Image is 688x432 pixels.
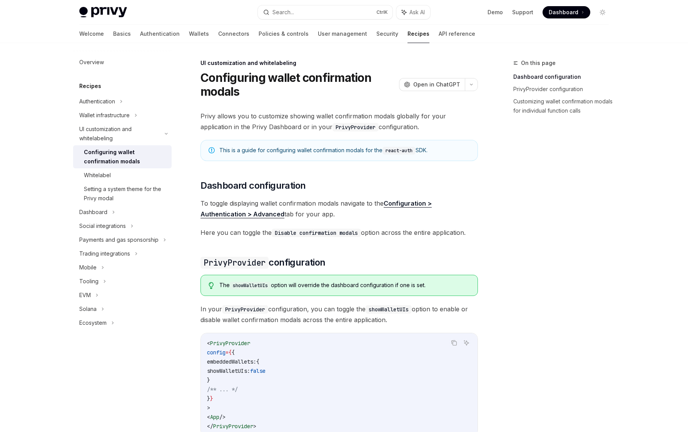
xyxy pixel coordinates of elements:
[79,7,127,18] img: light logo
[366,305,412,314] code: showWalletUIs
[449,338,459,348] button: Copy the contents from the code block
[79,25,104,43] a: Welcome
[513,71,615,83] a: Dashboard configuration
[207,423,213,430] span: </
[73,145,172,168] a: Configuring wallet confirmation modals
[488,8,503,16] a: Demo
[79,235,159,244] div: Payments and gas sponsorship
[200,227,478,238] span: Here you can toggle the option across the entire application.
[79,58,104,67] div: Overview
[439,25,475,43] a: API reference
[79,81,101,91] h5: Recipes
[79,97,115,106] div: Authentication
[209,147,215,153] svg: Note
[79,111,130,120] div: Wallet infrastructure
[218,25,249,43] a: Connectors
[79,208,107,217] div: Dashboard
[253,423,256,430] span: >
[73,55,172,69] a: Overview
[200,111,478,132] span: Privy allows you to customize showing wallet confirmation modals globally for your application in...
[79,291,91,300] div: EVM
[207,340,210,347] span: <
[209,282,214,289] svg: Tip
[222,305,268,314] code: PrivyProvider
[79,318,107,327] div: Ecosystem
[376,9,388,15] span: Ctrl K
[250,367,266,374] span: false
[84,184,167,203] div: Setting a system theme for the Privy modal
[79,277,99,286] div: Tooling
[200,256,325,269] span: configuration
[207,414,210,420] span: <
[461,338,471,348] button: Ask AI
[207,358,256,365] span: embeddedWallets:
[79,304,97,314] div: Solana
[512,8,533,16] a: Support
[413,81,460,88] span: Open in ChatGPT
[272,8,294,17] div: Search...
[200,59,478,67] div: UI customization and whitelabeling
[79,263,97,272] div: Mobile
[140,25,180,43] a: Authentication
[84,148,167,166] div: Configuring wallet confirmation modals
[258,5,392,19] button: Search...CtrlK
[79,125,160,143] div: UI customization and whitelabeling
[213,423,253,430] span: PrivyProvider
[332,123,379,131] code: PrivyProvider
[207,377,210,384] span: }
[229,349,232,356] span: {
[219,146,470,155] div: This is a guide for configuring wallet confirmation modals for the SDK.
[113,25,131,43] a: Basics
[376,25,398,43] a: Security
[318,25,367,43] a: User management
[259,25,309,43] a: Policies & controls
[84,171,111,180] div: Whitelabel
[73,168,172,182] a: Whitelabel
[513,95,615,117] a: Customizing wallet confirmation modals for individual function calls
[200,179,306,192] span: Dashboard configuration
[409,8,425,16] span: Ask AI
[200,304,478,325] span: In your configuration, you can toggle the option to enable or disable wallet confirmation modals ...
[225,349,229,356] span: =
[210,340,250,347] span: PrivyProvider
[73,182,172,205] a: Setting a system theme for the Privy modal
[521,58,556,68] span: On this page
[200,257,269,269] code: PrivyProvider
[79,221,126,231] div: Social integrations
[256,358,259,365] span: {
[207,395,210,402] span: }
[207,367,250,374] span: showWalletUIs:
[200,71,396,98] h1: Configuring wallet confirmation modals
[272,229,361,237] code: Disable confirmation modals
[219,281,470,289] div: The option will override the dashboard configuration if one is set.
[79,249,130,258] div: Trading integrations
[513,83,615,95] a: PrivyProvider configuration
[232,349,235,356] span: {
[407,25,429,43] a: Recipes
[230,282,271,289] code: showWalletUIs
[207,349,225,356] span: config
[219,414,225,420] span: />
[210,395,213,402] span: }
[200,198,478,219] span: To toggle displaying wallet confirmation modals navigate to the tab for your app.
[382,147,416,155] code: react-auth
[399,78,465,91] button: Open in ChatGPT
[549,8,578,16] span: Dashboard
[189,25,209,43] a: Wallets
[396,5,430,19] button: Ask AI
[543,6,590,18] a: Dashboard
[596,6,609,18] button: Toggle dark mode
[207,404,210,411] span: >
[210,414,219,420] span: App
